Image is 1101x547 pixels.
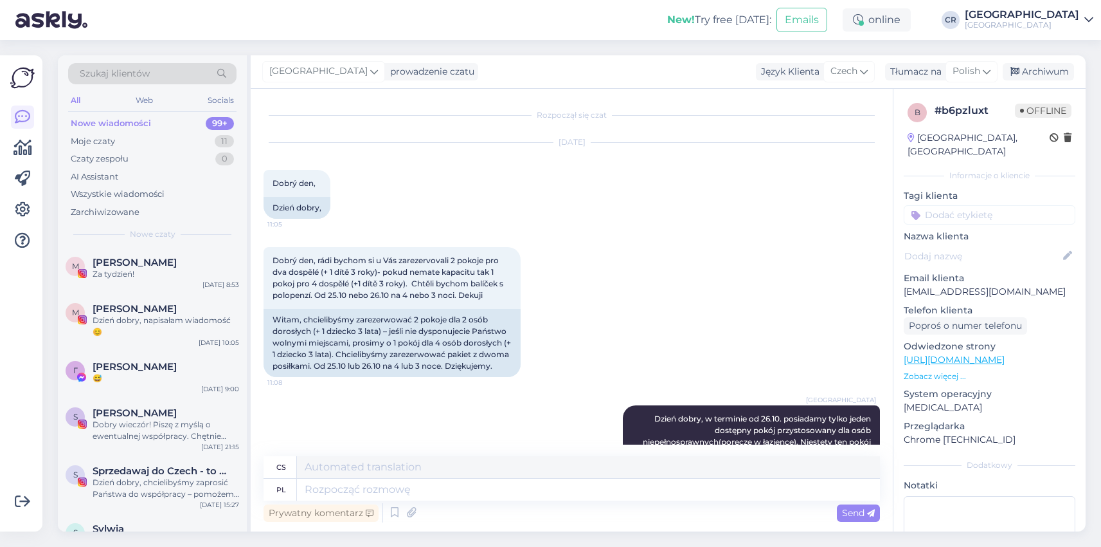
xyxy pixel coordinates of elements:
[93,303,177,315] span: Monika Kowalewska
[72,261,79,271] span: M
[205,92,237,109] div: Socials
[915,107,920,117] span: b
[73,366,78,375] span: Г
[276,479,286,501] div: pl
[202,280,239,290] div: [DATE] 8:53
[904,249,1061,263] input: Dodaj nazwę
[267,378,316,387] span: 11:08
[965,20,1079,30] div: [GEOGRAPHIC_DATA]
[904,230,1075,243] p: Nazwa klienta
[93,361,177,373] span: Галина Попова
[93,523,124,535] span: Sylwia
[71,117,151,130] div: Nowe wiadomości
[904,420,1075,433] p: Przeglądarka
[273,178,316,188] span: Dobrý den,
[904,371,1075,382] p: Zobacz więcej ...
[71,206,139,219] div: Zarchiwizowane
[264,197,330,219] div: Dzień dobry,
[904,205,1075,225] input: Dodać etykietę
[904,317,1027,335] div: Poproś o numer telefonu
[830,64,857,79] span: Czech
[904,387,1075,401] p: System operacyjny
[1003,63,1074,80] div: Archiwum
[953,64,980,79] span: Polish
[93,477,239,500] div: Dzień dobry, chcielibyśmy zaprosić Państwa do współpracy – pomożemy dotrzeć do czeskich i [DEMOGR...
[72,308,79,317] span: M
[93,268,239,280] div: Za tydzień!
[71,153,129,165] div: Czaty zespołu
[264,309,521,377] div: Witam, chcielibyśmy zarezerwować 2 pokoje dla 2 osób dorosłych (+ 1 dziecko 3 lata) – jeśli nie d...
[71,135,115,148] div: Moje czaty
[935,103,1015,118] div: # b6pzluxt
[904,285,1075,299] p: [EMAIL_ADDRESS][DOMAIN_NAME]
[908,131,1050,158] div: [GEOGRAPHIC_DATA], [GEOGRAPHIC_DATA]
[73,412,78,422] span: S
[73,528,78,537] span: S
[842,507,875,519] span: Send
[904,354,1005,366] a: [URL][DOMAIN_NAME]
[942,11,960,29] div: CR
[264,505,379,522] div: Prywatny komentarz
[843,8,911,32] div: online
[904,272,1075,285] p: Email klienta
[273,255,505,300] span: Dobrý den, rádi bychom si u Vás zarezervovali 2 pokoje pro dva dospělé (+ 1 dítě 3 roky)- pokud n...
[93,465,226,477] span: Sprzedawaj do Czech - to proste!
[885,65,942,79] div: Tłumacz na
[93,407,177,419] span: Sylwia Tomczak
[904,189,1075,203] p: Tagi klienta
[93,419,239,442] div: Dobry wieczór! Piszę z myślą o ewentualnej współpracy. Chętnie przygotuję materiały w ramach poby...
[904,401,1075,414] p: [MEDICAL_DATA]
[904,170,1075,181] div: Informacje o kliencie
[904,479,1075,492] p: Notatki
[806,395,876,405] span: [GEOGRAPHIC_DATA]
[80,67,150,80] span: Szukaj klientów
[73,470,78,479] span: S
[264,136,880,148] div: [DATE]
[10,66,35,90] img: Askly Logo
[133,92,156,109] div: Web
[1015,104,1071,118] span: Offline
[71,188,165,201] div: Wszystkie wiadomości
[264,109,880,121] div: Rozpoczął się czat
[130,228,175,240] span: Nowe czaty
[200,500,239,510] div: [DATE] 15:27
[206,117,234,130] div: 99+
[276,456,286,478] div: cs
[776,8,827,32] button: Emails
[267,219,316,229] span: 11:05
[904,433,1075,447] p: Chrome [TECHNICAL_ID]
[965,10,1093,30] a: [GEOGRAPHIC_DATA][GEOGRAPHIC_DATA]
[667,14,695,26] b: New!
[965,10,1079,20] div: [GEOGRAPHIC_DATA]
[667,12,771,28] div: Try free [DATE]:
[904,304,1075,317] p: Telefon klienta
[269,64,368,79] span: [GEOGRAPHIC_DATA]
[756,65,819,79] div: Język Klienta
[201,442,239,452] div: [DATE] 21:15
[93,257,177,268] span: Małgorzata K
[385,65,474,79] div: prowadzenie czatu
[93,373,239,384] div: 😅
[904,340,1075,353] p: Odwiedzone strony
[215,153,234,165] div: 0
[71,171,118,183] div: AI Assistant
[201,384,239,394] div: [DATE] 9:00
[68,92,83,109] div: All
[199,338,239,348] div: [DATE] 10:05
[93,315,239,338] div: Dzień dobry, napisałam wiadomość 😊
[643,414,873,481] span: Dzień dobry, w terminie od 26.10. posiadamy tylko jeden dostępny pokój przystosowany dla osób nie...
[215,135,234,148] div: 11
[904,459,1075,471] div: Dodatkowy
